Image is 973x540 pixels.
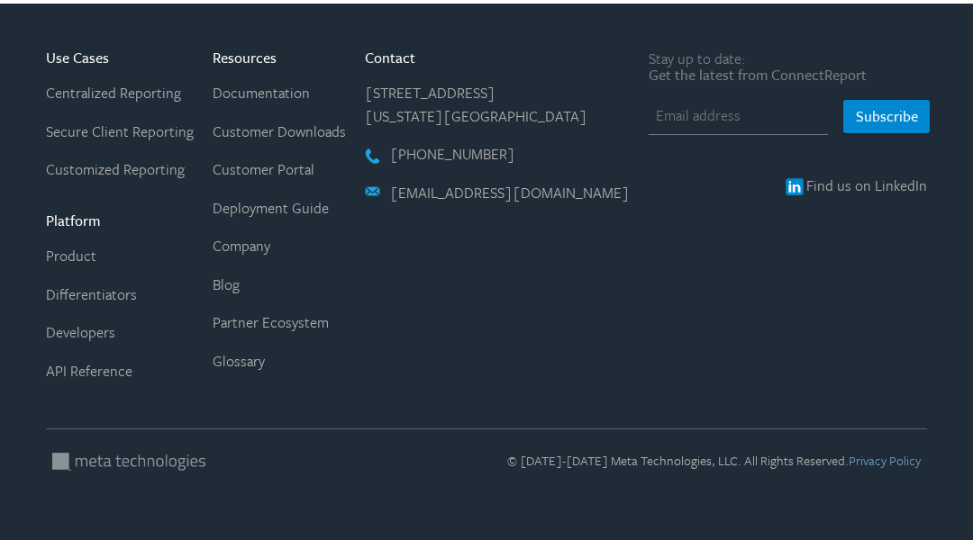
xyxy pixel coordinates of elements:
a: Deployment Guide [213,197,329,219]
a: Differentiators [46,283,137,305]
a: Customer Downloads [213,121,346,142]
a: Customer Portal [213,158,314,180]
h5: Contact [365,49,630,67]
span: © [DATE]-[DATE] Meta Technologies, LLC. All Rights Reserved. [507,453,921,471]
h5: Use Cases [46,49,194,67]
a: Partner Ecosystem [213,311,329,333]
button: Subscribe [843,100,930,133]
a: [PHONE_NUMBER] [390,143,515,165]
span: Stay up to date: [649,48,745,69]
span: Get the latest from ConnectReport [649,67,927,83]
h5: Resources [213,49,346,67]
a: Blog [213,274,240,295]
a: Customized Reporting [46,158,185,180]
a: [EMAIL_ADDRESS][DOMAIN_NAME] [390,182,630,203]
a: Secure Client Reporting [46,121,194,142]
h5: Platform [46,212,194,230]
a: Documentation [213,82,310,103]
a: Privacy Policy [849,451,921,470]
a: API Reference [46,360,132,382]
a: Developers [46,321,115,343]
input: Email address [649,98,828,135]
li: [STREET_ADDRESS] [US_STATE][GEOGRAPHIC_DATA] [365,82,630,128]
a: Find us on LinkedIn [783,175,927,196]
a: Product [46,245,96,266]
a: Centralized Reporting [46,82,181,103]
a: Company [213,235,270,256]
a: Glossary [213,350,265,372]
